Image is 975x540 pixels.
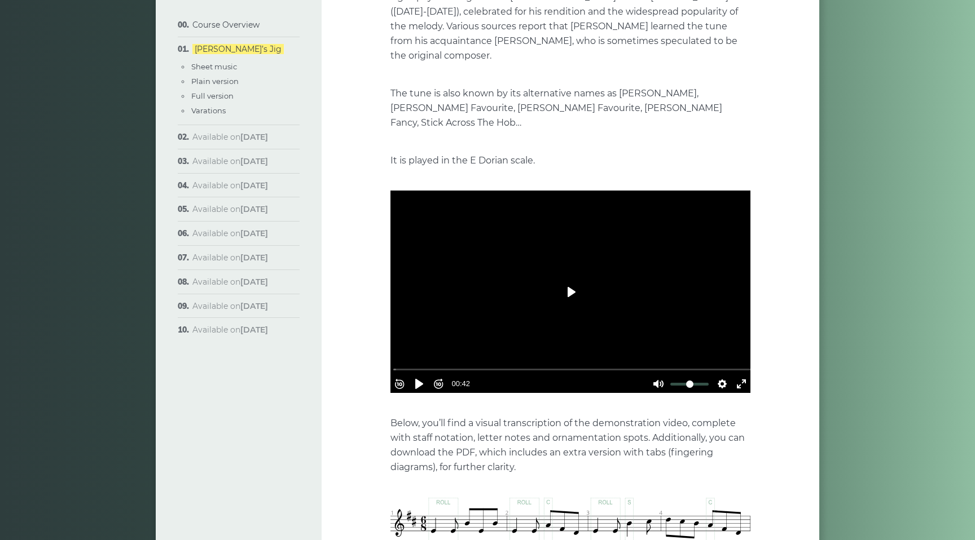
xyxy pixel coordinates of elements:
[191,91,234,100] a: Full version
[240,277,268,287] strong: [DATE]
[240,204,268,214] strong: [DATE]
[240,228,268,238] strong: [DATE]
[240,301,268,311] strong: [DATE]
[192,20,260,30] a: Course Overview
[192,156,268,166] span: Available on
[240,156,268,166] strong: [DATE]
[191,106,226,115] a: Varations
[240,253,268,263] strong: [DATE]
[240,180,268,191] strong: [DATE]
[191,62,237,71] a: Sheet music
[240,325,268,335] strong: [DATE]
[192,132,268,142] span: Available on
[390,416,750,475] p: Below, you’ll find a visual transcription of the demonstration video, complete with staff notatio...
[192,180,268,191] span: Available on
[192,204,268,214] span: Available on
[192,325,268,335] span: Available on
[390,86,750,130] p: The tune is also known by its alternative names as [PERSON_NAME], [PERSON_NAME] Favourite, [PERSO...
[240,132,268,142] strong: [DATE]
[191,77,239,86] a: Plain version
[192,44,284,54] a: [PERSON_NAME]’s Jig
[390,153,750,168] p: It is played in the E Dorian scale.
[192,277,268,287] span: Available on
[192,301,268,311] span: Available on
[192,253,268,263] span: Available on
[192,228,268,238] span: Available on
